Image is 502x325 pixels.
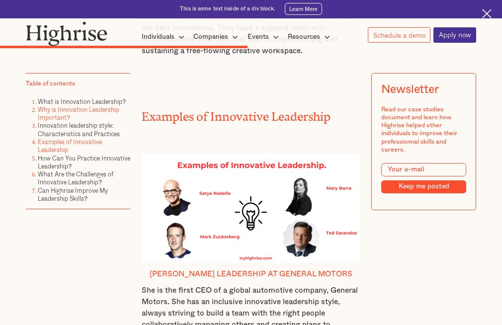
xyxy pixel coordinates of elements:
img: Innovative leadership [142,154,360,263]
div: Resources [288,31,320,43]
img: Highrise logo [26,21,107,46]
div: Events [248,31,282,43]
a: What Are the Challenges of Innovative Leadership? [38,169,113,187]
h2: Examples of Innovative Leadership [142,107,360,121]
div: Read our case studies document and learn how Highrise helped other individuals to improve their p... [381,105,467,154]
input: Your e-mail [381,162,467,176]
form: Modal Form [381,162,467,193]
div: Individuals [142,31,174,43]
div: Companies [193,31,241,43]
a: Can Highrise Improve My Leadership Skills? [38,186,108,203]
a: Learn More [285,3,322,15]
div: Individuals [142,31,187,43]
div: Resources [288,31,333,43]
a: How Can You Practice Innovative Leadership? [38,153,130,170]
a: Examples of Innovative Leadership [38,137,102,155]
a: Apply now [433,27,476,43]
img: Cross icon [482,9,491,18]
a: Schedule a demo [368,27,430,42]
a: Innovation leadership style: Characteristics and Practices [38,121,120,138]
div: Newsletter [381,82,439,96]
a: Why is Innovation Leadership Important? [38,105,119,122]
div: Events [248,31,269,43]
h4: [PERSON_NAME] leadership at General Motors [142,270,360,279]
a: What is Innovation Leadership? [38,96,126,106]
div: This is some text inside of a div block. [180,5,275,13]
input: Keep me posted [381,180,467,193]
div: Companies [193,31,228,43]
div: Table of contents [26,80,75,87]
